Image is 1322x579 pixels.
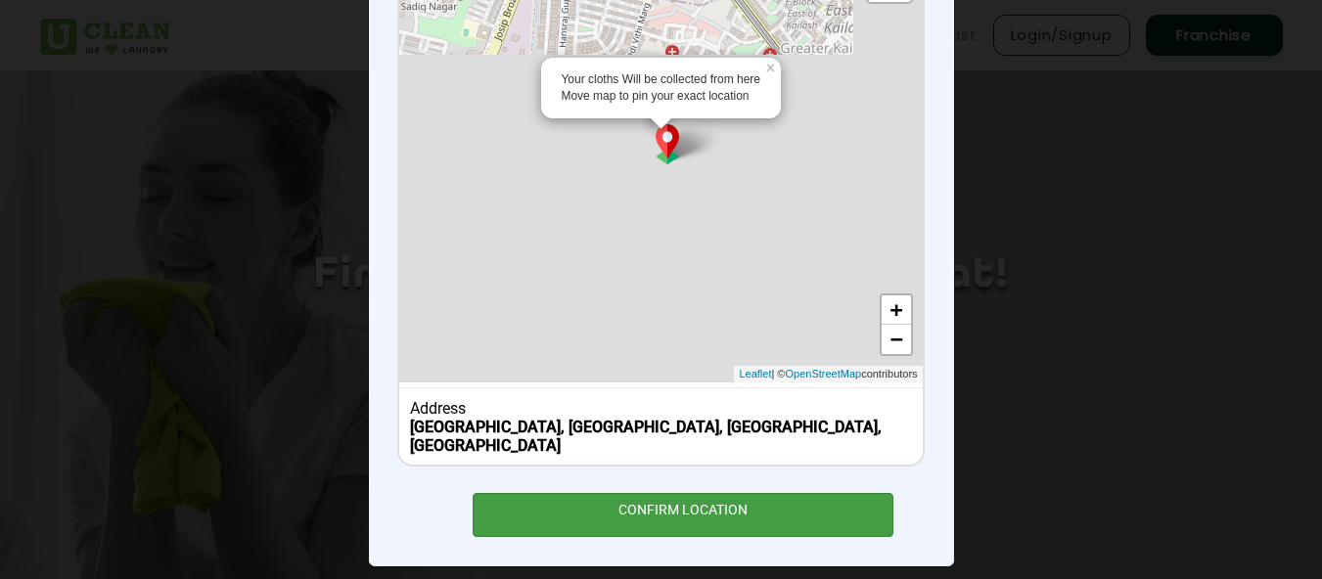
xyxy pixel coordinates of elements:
[785,366,861,382] a: OpenStreetMap
[763,58,781,71] a: ×
[410,418,882,455] b: [GEOGRAPHIC_DATA], [GEOGRAPHIC_DATA], [GEOGRAPHIC_DATA], [GEOGRAPHIC_DATA]
[882,325,911,354] a: Zoom out
[882,295,911,325] a: Zoom in
[473,493,894,537] div: CONFIRM LOCATION
[739,366,771,382] a: Leaflet
[734,366,922,382] div: | © contributors
[561,71,761,105] div: Your cloths Will be collected from here Move map to pin your exact location
[410,399,912,418] div: Address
